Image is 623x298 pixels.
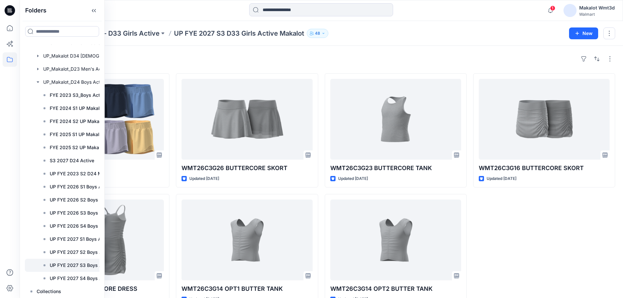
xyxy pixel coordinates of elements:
a: UP_Makalot - D33 Girls Active [65,29,160,38]
p: UP FYE 2027 S4 Boys Active [50,274,113,282]
p: Updated [DATE] [189,175,219,182]
p: Collections [37,288,61,295]
p: UP FYE 2023 S2 D24 Makalot Boys Active [50,170,119,178]
p: UP FYE 2027 S3 D33 Girls Active Makalot [174,29,304,38]
p: UP FYE 2027 S1 Boys Active [50,235,112,243]
p: FYE 2023 S3_Boys Active_Makalot [50,91,119,99]
p: UP FYE 2027 S2 Boys Active [50,248,113,256]
p: WMT26C3G26 BUTTERCORE SKORT [182,164,312,173]
p: UP FYE 2026 S3 Boys Active [50,209,113,217]
p: Updated [DATE] [338,175,368,182]
p: FYE 2024 S1 UP Makalot Boys Active [50,104,119,112]
button: New [569,27,598,39]
div: Walmart [579,12,615,17]
a: WMT26C3G14 OPT1 BUTTER TANK [182,200,312,280]
p: WMT26C3G14 OPT2 BUTTER TANK [330,284,461,293]
p: S3 2027 D24 Active [50,157,94,165]
button: 48 [307,29,328,38]
p: UP FYE 2026 S2 Boys Active [50,196,113,204]
p: FYE 2025 S1 UP Makalot Boys Active [50,131,119,138]
div: Makalot Wmt3d [579,4,615,12]
p: WMT26C3G16 BUTTERCORE SKORT [479,164,610,173]
a: WMT26C3G16 BUTTERCORE SKORT [479,79,610,160]
p: FYE 2024 S2 UP Makalot Boys Active [50,117,119,125]
span: 1 [550,6,555,11]
p: UP FYE 2026 S4 Boys Active [50,222,113,230]
a: WMT26C3G14 OPT2 BUTTER TANK [330,200,461,280]
p: Updated [DATE] [487,175,516,182]
img: avatar [563,4,577,17]
p: UP FYE 2027 S3 Boys Active [50,261,113,269]
p: FYE 2025 S2 UP Makalot Boys Active [50,144,119,151]
p: UP FYE 2026 S1 Boys Active [50,183,112,191]
p: WMT26C3G14 OPT1 BUTTER TANK [182,284,312,293]
a: WMT26C3G23 BUTTERCORE TANK [330,79,461,160]
p: 48 [315,30,320,37]
a: WMT26C3G26 BUTTERCORE SKORT [182,79,312,160]
p: WMT26C3G23 BUTTERCORE TANK [330,164,461,173]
